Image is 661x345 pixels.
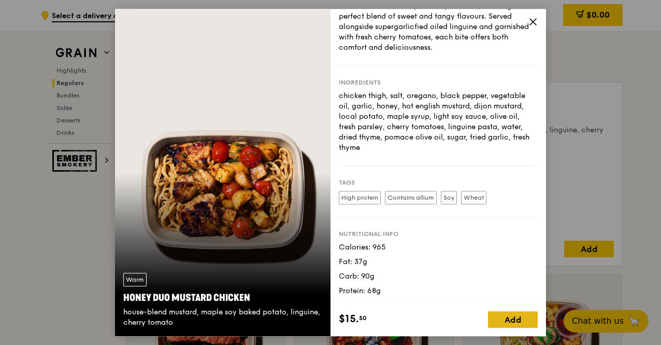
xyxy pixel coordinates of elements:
div: Nutritional info [339,230,538,238]
span: 50 [359,314,367,322]
div: Warm [123,273,147,286]
label: Contains allium [385,191,437,204]
div: Ingredients [339,78,538,87]
div: house-blend mustard, maple soy baked potato, linguine, cherry tomato [123,307,322,328]
label: High protein [339,191,381,204]
div: Protein: 68g [339,286,538,296]
div: Tags [339,178,538,187]
div: Fat: 37g [339,257,538,267]
div: Calories: 965 [339,242,538,253]
label: Soy [441,191,457,204]
div: Carb: 90g [339,271,538,282]
div: chicken thigh, salt, oregano, black pepper, vegetable oil, garlic, honey, hot english mustard, di... [339,91,538,153]
div: Add [488,311,538,328]
label: Wheat [461,191,486,204]
span: $15. [339,311,359,327]
div: Honey Duo Mustard Chicken [123,291,322,305]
